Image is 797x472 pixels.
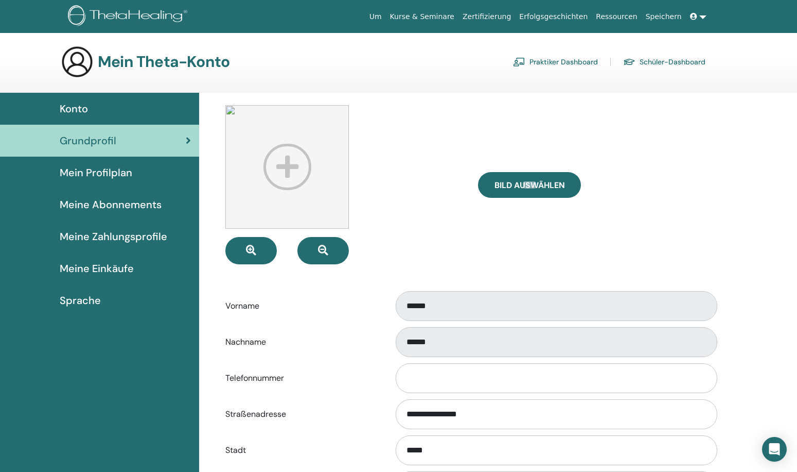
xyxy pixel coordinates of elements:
[60,165,132,180] span: Mein Profilplan
[68,5,191,28] img: logo.png
[60,229,167,244] span: Meine Zahlungsprofile
[494,180,565,191] span: Bild auswählen
[218,441,386,460] label: Stadt
[60,261,134,276] span: Meine Einkäufe
[225,105,349,229] img: profile
[623,58,635,66] img: graduation-cap.svg
[642,7,686,26] a: Speichern
[60,101,88,116] span: Konto
[592,7,641,26] a: Ressourcen
[60,133,116,148] span: Grundprofil
[60,293,101,308] span: Sprache
[218,296,386,316] label: Vorname
[218,368,386,388] label: Telefonnummer
[513,57,525,66] img: chalkboard-teacher.svg
[218,332,386,352] label: Nachname
[98,53,229,71] h3: Mein Theta-Konto
[513,54,598,70] a: Praktiker Dashboard
[523,181,536,189] input: Bild auswählen
[218,404,386,424] label: Straßenadresse
[458,7,515,26] a: Zertifizierung
[365,7,386,26] a: Um
[386,7,458,26] a: Kurse & Seminare
[60,197,162,212] span: Meine Abonnements
[762,437,787,462] div: Open Intercom Messenger
[515,7,592,26] a: Erfolgsgeschichten
[61,45,94,78] img: generic-user-icon.jpg
[623,54,705,70] a: Schüler-Dashboard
